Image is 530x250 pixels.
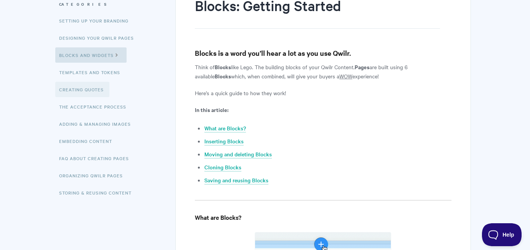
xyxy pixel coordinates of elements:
a: What are Blocks? [204,124,246,133]
a: Storing & Reusing Content [59,185,137,200]
a: Designing Your Qwilr Pages [59,30,140,45]
a: Templates and Tokens [59,65,126,80]
a: The Acceptance Process [59,99,132,114]
iframe: Toggle Customer Support [482,223,522,246]
a: Cloning Blocks [204,163,241,172]
a: FAQ About Creating Pages [59,151,135,166]
a: Saving and reusing Blocks [204,176,268,185]
strong: Blocks [215,72,231,80]
h3: Blocks is a word you’ll hear a lot as you use Qwilr. [195,48,451,58]
a: Inserting Blocks [204,137,244,146]
a: Blocks and Widgets [55,47,127,63]
a: Adding & Managing Images [59,116,137,131]
p: Think of like Lego. The building blocks of your Qwilr Content. are built using 6 available which,... [195,62,451,81]
a: Moving and deleting Blocks [204,150,272,159]
a: Creating Quotes [55,82,109,97]
u: WOW [339,72,352,80]
a: Organizing Qwilr Pages [59,168,128,183]
strong: Blocks [215,63,231,71]
h4: What are Blocks? [195,213,451,222]
p: Here’s a quick guide to how they work! [195,88,451,97]
strong: Pages [355,63,369,71]
a: Embedding Content [59,133,118,149]
a: Setting up your Branding [59,13,134,28]
strong: In this article: [195,106,228,114]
